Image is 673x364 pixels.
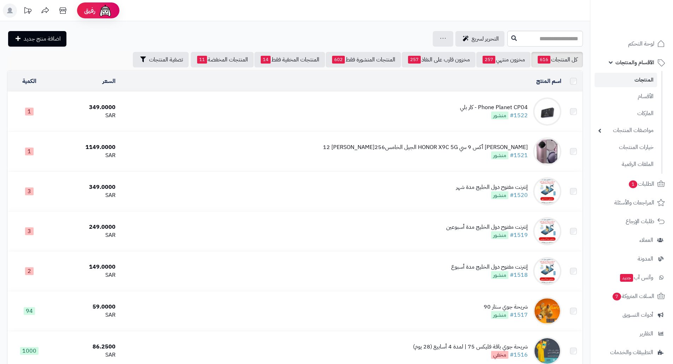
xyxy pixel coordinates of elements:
a: المنتجات المخفضة11 [191,52,254,67]
a: الماركات [595,106,657,121]
a: المدونة [595,250,669,267]
span: 3 [25,187,34,195]
span: 11 [197,56,207,64]
img: إنترنت مفتوح دول الخليج مدة شهر [533,177,561,205]
a: كل المنتجات616 [531,52,583,67]
div: 59.0000 [54,303,116,311]
span: الطلبات [628,179,654,189]
div: شريحة جوي باقة فليكس 75 | لمدة 4 أسابيع (28 يوم) [413,343,528,351]
span: منشور [491,271,508,279]
span: مخفي [491,351,508,359]
span: 1 [25,148,34,155]
a: المراجعات والأسئلة [595,194,669,211]
div: SAR [54,151,116,160]
span: 7 [612,292,621,301]
a: #1516 [510,351,528,359]
span: 2 [25,267,34,275]
a: مخزون قارب على النفاذ257 [402,52,476,67]
span: 257 [483,56,495,64]
span: 94 [24,307,35,315]
span: 1 [628,180,638,189]
a: #1519 [510,231,528,239]
span: منشور [491,311,508,319]
img: هونر أكس 9 سي HONOR X9C 5G الجيل الخامس256جيجا رام 12 [533,137,561,166]
span: 3 [25,227,34,235]
a: العملاء [595,232,669,249]
a: #1520 [510,191,528,199]
a: مخزون منتهي257 [476,52,531,67]
div: شريحة جوي ستار 90 [484,303,528,311]
div: SAR [54,112,116,120]
a: التقارير [595,325,669,342]
div: SAR [54,271,116,279]
span: الأقسام والمنتجات [615,58,654,67]
img: إنترنت مفتوح دول الخليج مدة أسبوعين [533,217,561,245]
span: 602 [332,56,345,64]
div: إنترنت مفتوح دول الخليج مدة أسبوعين [446,223,528,231]
a: #1522 [510,111,528,120]
img: إنترنت مفتوح دول الخليج مدة أسبوع [533,257,561,285]
a: الأقسام [595,89,657,104]
span: لوحة التحكم [628,39,654,49]
a: طلبات الإرجاع [595,213,669,230]
span: التطبيقات والخدمات [610,347,653,357]
a: الملفات الرقمية [595,157,657,172]
span: العملاء [639,235,653,245]
span: طلبات الإرجاع [626,216,654,226]
span: اضافة منتج جديد [24,35,61,43]
a: #1518 [510,271,528,279]
div: 349.0000 [54,103,116,112]
a: تحديثات المنصة [19,4,36,19]
div: 349.0000 [54,183,116,191]
span: التقارير [640,329,653,339]
a: الطلبات1 [595,175,669,192]
div: SAR [54,351,116,359]
div: SAR [54,231,116,239]
button: تصفية المنتجات [133,52,189,67]
div: 149.0000 [54,263,116,271]
div: 86.2500 [54,343,116,351]
a: خيارات المنتجات [595,140,657,155]
span: 1000 [20,347,39,355]
span: منشور [491,112,508,119]
a: التطبيقات والخدمات [595,344,669,361]
a: السعر [102,77,116,85]
span: وآتس آب [619,273,653,282]
div: 249.0000 [54,223,116,231]
a: لوحة التحكم [595,35,669,52]
div: إنترنت مفتوح دول الخليج مدة أسبوع [451,263,528,271]
span: 257 [408,56,421,64]
a: اسم المنتج [536,77,561,85]
img: logo-2.png [625,11,666,26]
a: التحرير لسريع [455,31,504,47]
img: Phone Planet CP04 - كار بلي [533,97,561,126]
span: 1 [25,108,34,115]
span: تصفية المنتجات [149,55,183,64]
a: الكمية [22,77,36,85]
a: السلات المتروكة7 [595,288,669,305]
span: منشور [491,151,508,159]
span: جديد [620,274,633,282]
div: SAR [54,311,116,319]
img: شريحة جوي ستار 90 [533,297,561,325]
a: #1517 [510,311,528,319]
div: 1149.0000 [54,143,116,151]
span: المدونة [638,254,653,264]
div: Phone Planet CP04 - كار بلي [460,103,528,112]
a: المنتجات [595,73,657,87]
span: منشور [491,231,508,239]
span: رفيق [84,6,95,15]
div: [PERSON_NAME] أكس 9 سي HONOR X9C 5G الجيل الخامس256[PERSON_NAME] 12 [323,143,528,151]
span: المراجعات والأسئلة [614,198,654,208]
span: 14 [261,56,271,64]
a: #1521 [510,151,528,160]
a: المنتجات المخفية فقط14 [254,52,325,67]
div: إنترنت مفتوح دول الخليج مدة شهر [456,183,528,191]
span: السلات المتروكة [612,291,654,301]
span: منشور [491,191,508,199]
span: أدوات التسويق [622,310,653,320]
a: أدوات التسويق [595,306,669,323]
span: التحرير لسريع [472,35,499,43]
a: اضافة منتج جديد [8,31,66,47]
div: SAR [54,191,116,199]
